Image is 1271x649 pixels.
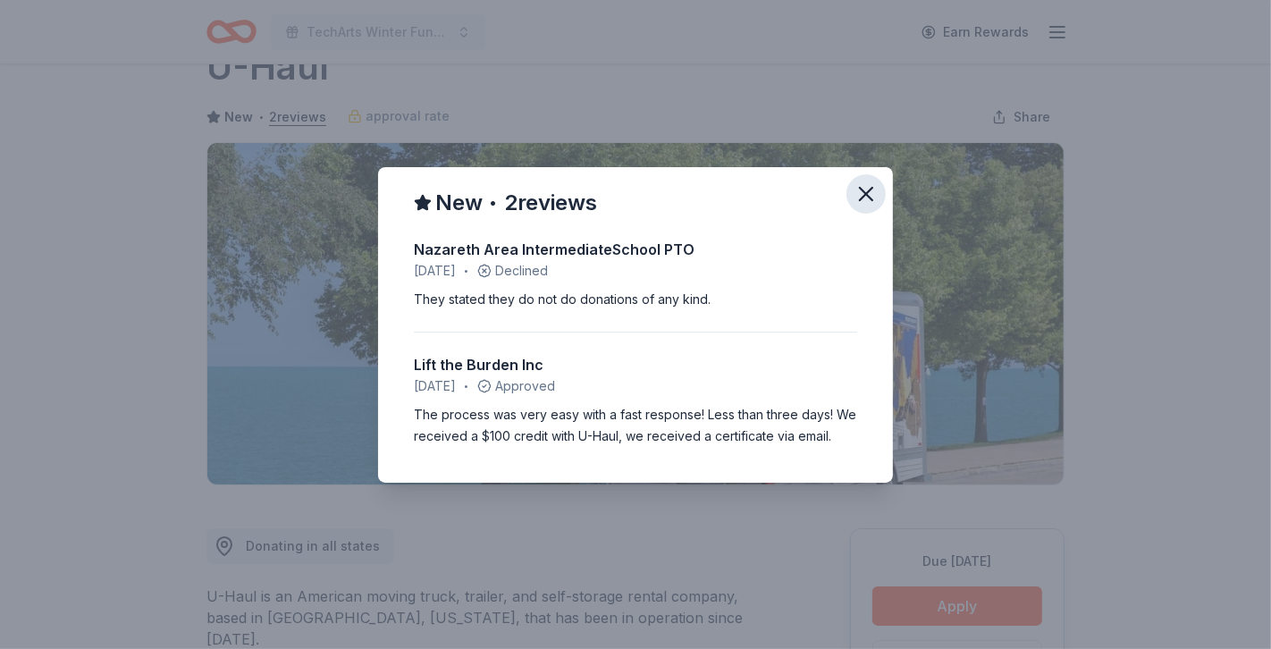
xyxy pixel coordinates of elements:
[414,239,857,260] div: Nazareth Area IntermediateSchool PTO
[464,379,468,393] span: •
[414,354,857,375] div: Lift the Burden Inc
[414,260,857,282] div: Declined
[414,260,456,282] span: [DATE]
[489,193,498,212] span: •
[435,189,483,217] span: New
[414,375,857,397] div: Approved
[414,289,857,310] div: They stated they do not do donations of any kind.
[414,404,857,447] div: The process was very easy with a fast response! Less than three days! We received a $100 credit w...
[464,264,468,278] span: •
[504,189,597,217] span: 2 reviews
[414,375,456,397] span: [DATE]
